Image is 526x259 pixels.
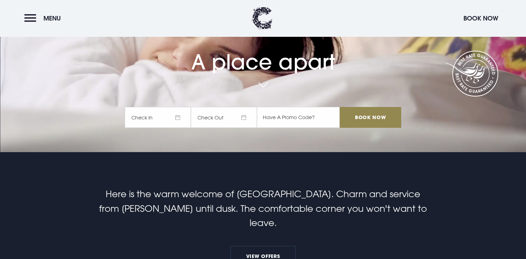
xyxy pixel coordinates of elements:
[24,11,64,26] button: Menu
[125,34,401,74] h1: A place apart
[125,107,191,128] span: Check In
[340,107,401,128] input: Book Now
[191,107,257,128] span: Check Out
[257,107,340,128] input: Have A Promo Code?
[460,11,502,26] button: Book Now
[97,187,428,230] p: Here is the warm welcome of [GEOGRAPHIC_DATA]. Charm and service from [PERSON_NAME] until dusk. T...
[252,7,273,30] img: Clandeboye Lodge
[43,14,61,22] span: Menu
